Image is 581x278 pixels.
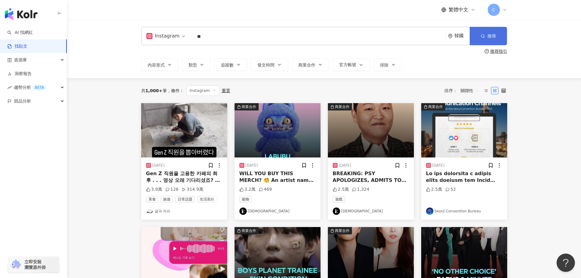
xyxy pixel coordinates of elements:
[426,170,502,184] div: Lo ips dolorsita c adipis elits doeiusm tem Incid Utlaboreet Dolore’m aliqua enima minimven. Quis...
[333,186,349,193] div: 2.5萬
[557,254,575,272] iframe: Help Scout Beacon - Open
[259,186,272,193] div: 469
[333,208,409,215] a: KOL Avatar[DEMOGRAPHIC_DATA]
[8,256,59,273] a: chrome extension立即安裝 瀏覽器外掛
[335,104,350,110] div: 商業合作
[333,208,340,215] img: KOL Avatar
[7,85,12,90] span: rise
[145,88,163,93] span: 1,000+
[141,103,227,157] img: post-image
[426,208,433,215] img: KOL Avatar
[421,103,507,157] img: post-image
[197,196,217,203] span: 生活風格
[328,103,414,157] button: 商業合作
[239,186,256,193] div: 3.2萬
[10,260,22,269] img: chrome extension
[222,88,230,93] div: 重置
[461,86,479,96] span: 關聯性
[235,103,321,157] button: 商業合作
[251,59,288,71] button: 發文時間
[333,196,345,203] span: 遊戲
[449,6,468,13] span: 繁體中文
[14,53,27,67] span: 資源庫
[257,63,274,67] span: 發文時間
[421,103,507,157] button: 商業合作
[214,59,247,71] button: 追蹤數
[242,228,256,234] div: 商業合作
[339,62,356,67] span: 官方帳號
[246,163,258,168] div: [DATE]
[235,103,321,157] img: post-image
[146,208,153,215] img: KOL Avatar
[182,59,211,71] button: 類型
[428,104,443,110] div: 商業合作
[221,63,234,67] span: 追蹤數
[352,186,369,193] div: 1,324
[146,186,162,193] div: 3.9萬
[426,208,502,215] a: KOL AvatarSeoul Convention Bureau
[374,59,402,71] button: 排除
[14,81,46,94] span: 趨勢分析
[432,163,445,168] div: [DATE]
[7,43,27,49] a: 找貼文
[7,71,32,77] a: 洞察報告
[146,196,158,203] span: 美食
[146,170,222,184] div: Gen Z 직원을 고용한 카페의 최후 . . . 영상 오래 기다리셨죠? 저희 영상 재밌게 봐주시고 댓글도 많이 달아주셔서 정말 감사합니다! 또 재밌는 영상과 소식으로 돌아올게...
[292,59,329,71] button: 商業合作
[24,259,46,270] span: 立即安裝 瀏覽器外掛
[333,59,370,71] button: 官方帳號
[239,196,252,203] span: 寵物
[339,163,351,168] div: [DATE]
[426,186,442,193] div: 2.5萬
[32,85,46,91] div: BETA
[7,30,33,36] a: searchAI 找網紅
[333,170,409,184] div: BREAKING: PSY APOLOGIZES, ADMITS TO VIOLATING MEDICAL SERVICE ACT. Global K-Pop star PSY and a un...
[380,63,389,67] span: 排除
[492,6,495,13] span: C
[239,170,316,184] div: WILL YOU BUY THIS MERCH? 🧐 An artist named [PERSON_NAME] made a viral piece of fan art combining ...
[485,49,489,53] span: question-circle
[444,86,482,96] div: 排序：
[445,186,456,193] div: 52
[454,33,470,38] div: 韓國
[175,196,195,203] span: 日常話題
[146,31,180,41] div: Instagram
[14,94,31,108] span: 競品分析
[242,104,256,110] div: 商業合作
[328,103,414,157] img: post-image
[470,27,507,45] button: 搜尋
[490,49,507,54] div: 搜尋指引
[148,63,165,67] span: 內容形式
[165,186,179,193] div: 126
[335,228,350,234] div: 商業合作
[182,186,203,193] div: 314.9萬
[161,196,173,203] span: 旅遊
[5,8,38,20] img: logo
[239,208,247,215] img: KOL Avatar
[152,163,165,168] div: [DATE]
[146,208,222,215] a: KOL Avatar글과 커피
[141,59,178,71] button: 內容形式
[239,208,316,215] a: KOL Avatar[DEMOGRAPHIC_DATA]
[487,34,496,38] span: 搜尋
[298,63,315,67] span: 商業合作
[186,85,219,96] span: Instagram
[167,88,184,93] span: 條件 ：
[141,88,167,93] div: 共 筆
[448,34,453,38] span: environment
[188,63,197,67] span: 類型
